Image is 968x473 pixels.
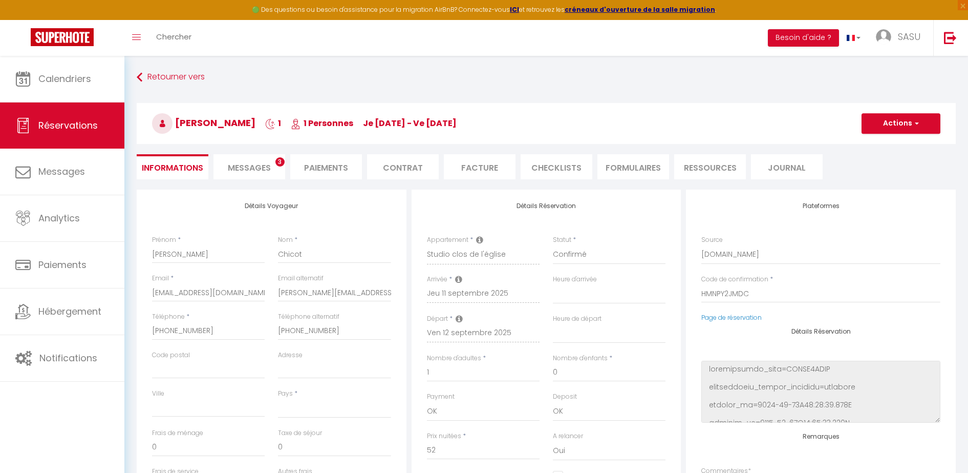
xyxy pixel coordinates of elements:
[38,305,101,318] span: Hébergement
[278,274,324,283] label: Email alternatif
[898,30,920,43] span: SASU
[228,162,271,174] span: Messages
[265,117,281,129] span: 1
[553,354,608,363] label: Nombre d'enfants
[152,351,190,360] label: Code postal
[38,165,85,178] span: Messages
[8,4,39,35] button: Ouvrir le widget de chat LiveChat
[152,389,164,399] label: Ville
[367,154,439,179] li: Contrat
[152,274,169,283] label: Email
[137,154,208,179] li: Informations
[427,354,481,363] label: Nombre d'adultes
[275,157,285,167] span: 3
[862,113,940,134] button: Actions
[152,235,176,245] label: Prénom
[876,29,891,45] img: ...
[152,202,391,210] h4: Détails Voyageur
[363,117,457,129] span: je [DATE] - ve [DATE]
[152,428,203,438] label: Frais de ménage
[152,116,255,129] span: [PERSON_NAME]
[521,154,592,179] li: CHECKLISTS
[701,202,940,210] h4: Plateformes
[427,314,448,324] label: Départ
[38,212,80,224] span: Analytics
[38,258,87,271] span: Paiements
[553,314,601,324] label: Heure de départ
[868,20,933,56] a: ... SASU
[565,5,715,14] a: créneaux d'ouverture de la salle migration
[701,275,768,284] label: Code de confirmation
[427,202,666,210] h4: Détails Réservation
[31,28,94,46] img: Super Booking
[701,313,762,322] a: Page de réservation
[427,235,468,245] label: Appartement
[768,29,839,47] button: Besoin d'aide ?
[137,68,956,87] a: Retourner vers
[701,328,940,335] h4: Détails Réservation
[39,352,97,364] span: Notifications
[674,154,746,179] li: Ressources
[444,154,515,179] li: Facture
[38,119,98,132] span: Réservations
[148,20,199,56] a: Chercher
[553,275,597,284] label: Heure d'arrivée
[278,235,293,245] label: Nom
[156,31,191,42] span: Chercher
[553,235,571,245] label: Statut
[701,433,940,440] h4: Remarques
[427,431,461,441] label: Prix nuitées
[278,428,322,438] label: Taxe de séjour
[751,154,823,179] li: Journal
[291,117,353,129] span: 1 Personnes
[553,431,583,441] label: A relancer
[278,312,339,322] label: Téléphone alternatif
[278,351,303,360] label: Adresse
[597,154,669,179] li: FORMULAIRES
[944,31,957,44] img: logout
[290,154,362,179] li: Paiements
[152,312,185,322] label: Téléphone
[38,72,91,85] span: Calendriers
[427,275,447,284] label: Arrivée
[510,5,519,14] a: ICI
[553,392,577,402] label: Deposit
[427,392,455,402] label: Payment
[701,235,723,245] label: Source
[278,389,293,399] label: Pays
